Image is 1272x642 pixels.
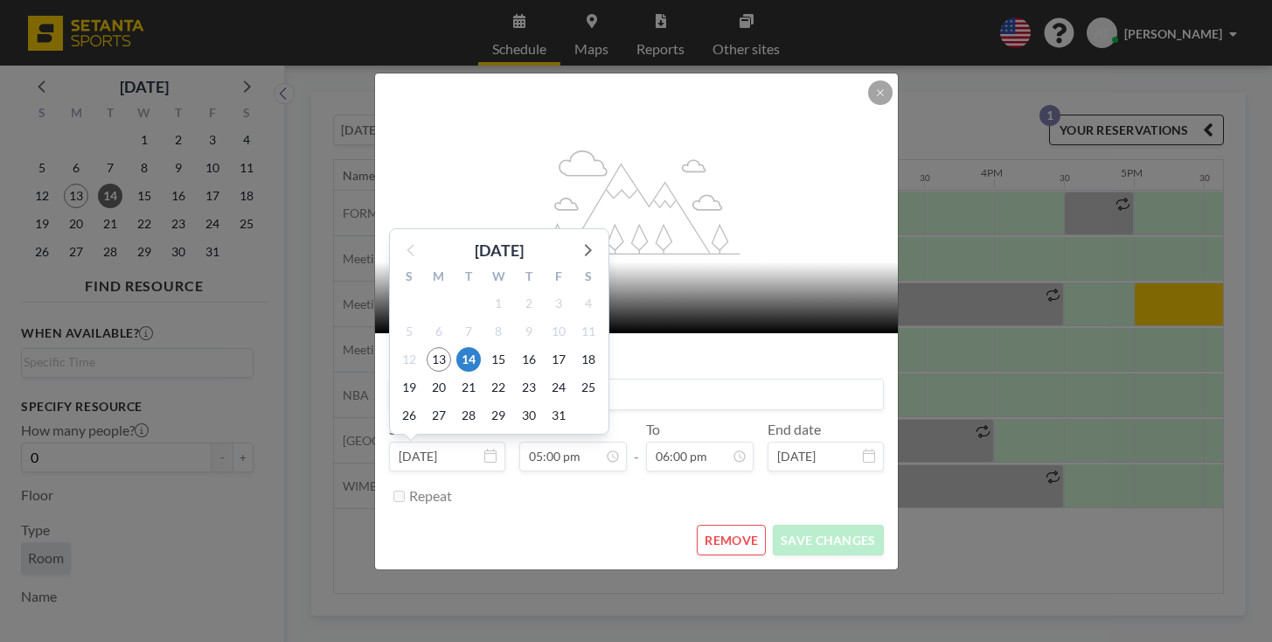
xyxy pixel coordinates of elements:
button: REMOVE [697,525,766,555]
button: SAVE CHANGES [773,525,883,555]
g: flex-grow: 1.2; [533,149,740,254]
h2: Meeting #2 [396,276,879,302]
label: Repeat [409,487,452,505]
label: End date [768,421,821,438]
label: To [646,421,660,438]
span: - [634,427,639,465]
input: (No title) [390,380,883,409]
